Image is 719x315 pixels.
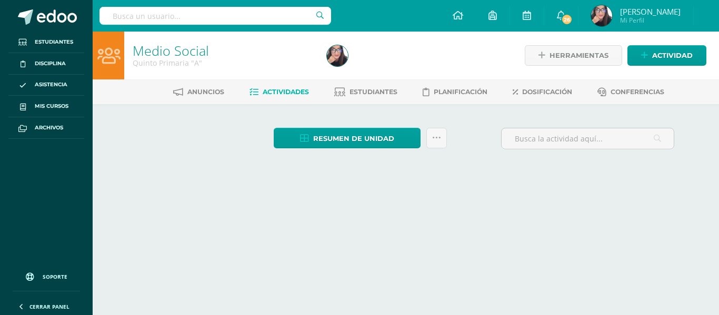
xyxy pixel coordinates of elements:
a: Conferencias [597,84,664,100]
a: Actividades [249,84,309,100]
span: Soporte [43,273,67,280]
a: Soporte [13,262,80,288]
a: Mis cursos [8,96,84,117]
span: Estudiantes [349,88,397,96]
a: Asistencia [8,75,84,96]
a: Dosificación [513,84,572,100]
span: Mis cursos [35,102,68,110]
span: Conferencias [611,88,664,96]
input: Busca la actividad aquí... [502,128,674,149]
a: Herramientas [525,45,622,66]
a: Medio Social [133,42,209,59]
span: Mi Perfil [620,16,681,25]
span: Resumen de unidad [313,129,394,148]
span: Dosificación [522,88,572,96]
span: Asistencia [35,80,67,89]
span: 26 [561,14,573,25]
a: Anuncios [173,84,224,100]
a: Actividad [627,45,706,66]
span: [PERSON_NAME] [620,6,681,17]
img: a4949280c3544943337a6bdfbeb60e76.png [591,5,612,26]
span: Actividades [263,88,309,96]
h1: Medio Social [133,43,314,58]
span: Herramientas [550,46,608,65]
span: Actividad [652,46,693,65]
span: Disciplina [35,59,66,68]
a: Planificación [423,84,487,100]
span: Estudiantes [35,38,73,46]
a: Estudiantes [8,32,84,53]
a: Disciplina [8,53,84,75]
input: Busca un usuario... [99,7,331,25]
img: a4949280c3544943337a6bdfbeb60e76.png [327,45,348,66]
span: Anuncios [187,88,224,96]
span: Archivos [35,124,63,132]
a: Estudiantes [334,84,397,100]
span: Cerrar panel [29,303,69,310]
span: Planificación [434,88,487,96]
a: Archivos [8,117,84,139]
a: Resumen de unidad [274,128,421,148]
div: Quinto Primaria 'A' [133,58,314,68]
